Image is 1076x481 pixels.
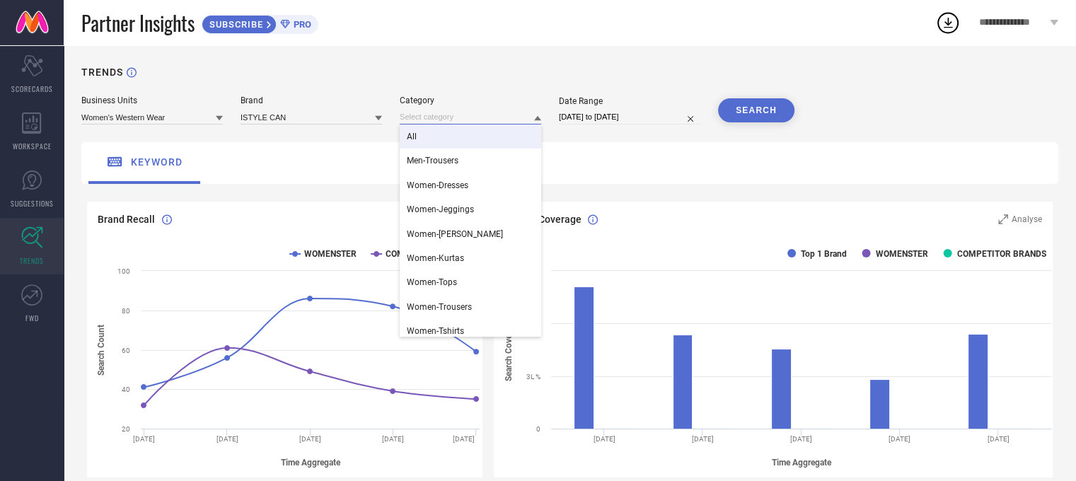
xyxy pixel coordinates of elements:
[935,10,961,35] div: Open download list
[594,435,615,443] text: [DATE]
[25,313,39,323] span: FWD
[81,66,123,78] h1: TRENDS
[889,435,911,443] text: [DATE]
[202,11,318,34] a: SUBSCRIBEPRO
[96,325,106,376] tspan: Search Count
[692,435,714,443] text: [DATE]
[407,156,458,166] span: Men-Trousers
[407,229,503,239] span: Women-[PERSON_NAME]
[241,95,382,105] div: Brand
[559,110,700,124] input: Select date range
[504,214,581,225] span: Search Coverage
[453,435,475,443] text: [DATE]
[131,156,183,168] span: keyword
[281,458,341,468] tspan: Time Aggregate
[801,249,847,259] text: Top 1 Brand
[400,246,541,270] div: Women-Kurtas
[81,95,223,105] div: Business Units
[117,267,130,275] text: 100
[122,386,130,393] text: 40
[400,95,541,105] div: Category
[526,373,540,381] text: 3L %
[400,295,541,319] div: Women-Trousers
[202,19,267,30] span: SUBSCRIBE
[407,302,472,312] span: Women-Trousers
[400,110,541,124] input: Select category
[876,249,928,259] text: WOMENSTER
[504,318,514,381] tspan: Search Coverage
[400,124,541,149] div: All
[718,98,794,122] button: SEARCH
[400,270,541,294] div: Women-Tops
[407,132,417,141] span: All
[400,319,541,343] div: Women-Tshirts
[290,19,311,30] span: PRO
[122,425,130,433] text: 20
[400,197,541,221] div: Women-Jeggings
[13,141,52,151] span: WORKSPACE
[20,255,44,266] span: TRENDS
[998,214,1008,224] svg: Zoom
[407,253,464,263] span: Women-Kurtas
[304,249,357,259] text: WOMENSTER
[98,214,155,225] span: Brand Recall
[1012,214,1042,224] span: Analyse
[133,435,155,443] text: [DATE]
[400,173,541,197] div: Women-Dresses
[400,222,541,246] div: Women-Kurta Sets
[957,249,1046,259] text: COMPETITOR BRANDS
[407,326,464,336] span: Women-Tshirts
[790,435,812,443] text: [DATE]
[11,198,54,209] span: SUGGESTIONS
[536,425,540,433] text: 0
[407,204,474,214] span: Women-Jeggings
[400,149,541,173] div: Men-Trousers
[122,307,130,315] text: 80
[772,458,832,468] tspan: Time Aggregate
[11,83,53,94] span: SCORECARDS
[382,435,404,443] text: [DATE]
[299,435,321,443] text: [DATE]
[559,96,700,106] div: Date Range
[216,435,238,443] text: [DATE]
[407,180,468,190] span: Women-Dresses
[988,435,1010,443] text: [DATE]
[81,8,195,37] span: Partner Insights
[122,347,130,354] text: 60
[407,277,457,287] span: Women-Tops
[386,249,475,259] text: COMPETITOR BRANDS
